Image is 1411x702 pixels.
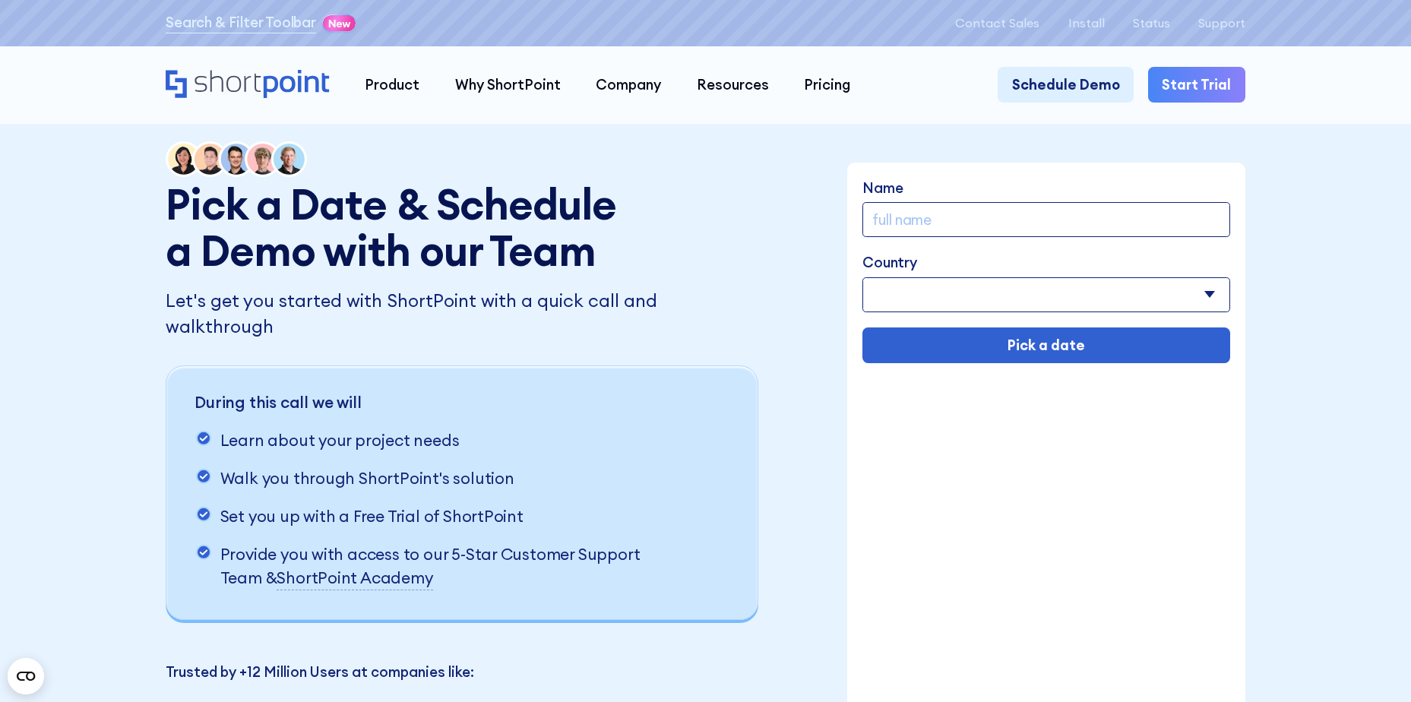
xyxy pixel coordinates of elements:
label: Name [862,178,1230,199]
iframe: Chat Widget [1335,629,1411,702]
a: Pricing [786,67,868,102]
a: Schedule Demo [998,67,1134,102]
div: Pricing [804,74,850,96]
p: Provide you with access to our 5-Star Customer Support Team & [220,542,673,591]
a: Product [347,67,437,102]
input: Pick a date [862,327,1230,362]
div: Company [596,74,661,96]
p: Set you up with a Free Trial of ShortPoint [220,504,524,528]
a: Resources [679,67,786,102]
a: Home [166,70,330,100]
a: ShortPoint Academy [277,566,432,590]
a: Support [1198,16,1245,30]
button: Open CMP widget [8,658,44,694]
p: During this call we will [195,391,672,414]
a: Start Trial [1148,67,1245,102]
a: Why ShortPoint [438,67,578,102]
a: Search & Filter Toolbar [166,12,316,33]
label: Country [862,252,1230,274]
div: Why ShortPoint [455,74,561,96]
p: Learn about your project needs [220,428,460,452]
p: Walk you through ShortPoint's solution [220,466,514,490]
div: Product [365,74,419,96]
form: Demo Form [862,178,1230,363]
p: Let's get you started with ShortPoint with a quick call and walkthrough [166,288,763,341]
a: Install [1068,16,1105,30]
div: Resources [697,74,769,96]
a: Contact Sales [955,16,1039,30]
h1: Pick a Date & Schedule a Demo with our Team [166,181,631,274]
a: Company [578,67,679,102]
a: Status [1133,16,1170,30]
input: full name [862,202,1230,237]
p: Trusted by +12 Million Users at companies like: [166,662,763,683]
